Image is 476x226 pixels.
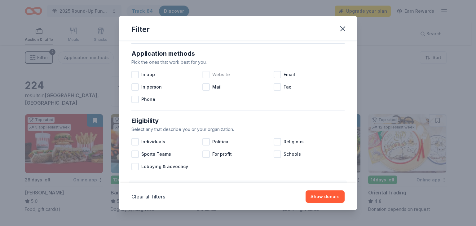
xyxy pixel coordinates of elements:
[212,83,222,91] span: Mail
[131,116,345,126] div: Eligibility
[141,138,165,146] span: Individuals
[212,71,230,78] span: Website
[141,71,155,78] span: In app
[141,83,162,91] span: In person
[131,24,150,34] div: Filter
[131,49,345,59] div: Application methods
[212,138,230,146] span: Political
[131,59,345,66] div: Pick the ones that work best for you.
[141,150,171,158] span: Sports Teams
[306,190,345,203] button: Show donors
[284,71,295,78] span: Email
[284,150,301,158] span: Schools
[284,138,304,146] span: Religious
[141,163,188,170] span: Lobbying & advocacy
[131,193,165,200] button: Clear all filters
[131,126,345,133] div: Select any that describe you or your organization.
[141,96,155,103] span: Phone
[284,83,291,91] span: Fax
[212,150,232,158] span: For profit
